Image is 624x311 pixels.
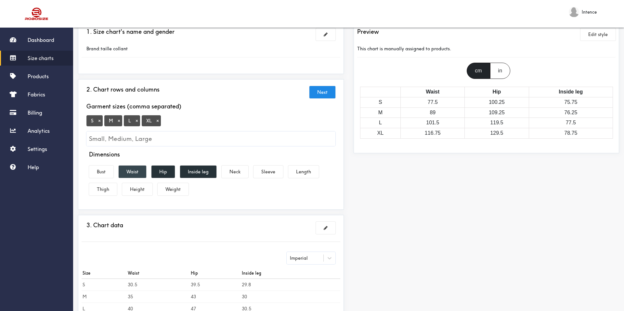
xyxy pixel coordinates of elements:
td: 30 [241,291,340,303]
th: Size [82,267,127,279]
td: 77.5 [401,97,465,107]
td: M [360,107,401,118]
h3: 3. Chart data [86,222,123,229]
td: 77.5 [529,118,613,128]
span: Settings [28,146,47,152]
b: S [83,282,85,288]
th: Inside leg [529,87,613,97]
th: Hip [190,267,241,279]
button: Weight [158,183,188,195]
button: Neck [222,166,248,178]
div: Brand: taille collant [82,45,216,52]
span: Intence [582,8,597,16]
button: Tag at index 0 with value S focussed. Press backspace to remove [96,118,103,124]
div: cm [467,63,490,79]
td: XL [360,128,401,139]
button: Thigh [89,183,117,195]
td: 101.5 [401,118,465,128]
th: Waist [401,87,465,97]
td: 76.25 [529,107,613,118]
td: 75.75 [529,97,613,107]
span: Help [28,164,39,170]
th: Waist [127,267,190,279]
div: This chart is manually assigned to products. [357,40,616,57]
td: 39.5 [190,279,241,291]
h4: Dimensions [89,151,120,158]
div: Imperial [290,255,308,262]
button: Tag at index 2 with value L focussed. Press backspace to remove [134,118,140,124]
td: 116.75 [401,128,465,139]
button: Next [309,86,335,98]
td: 43 [190,291,241,303]
td: S [360,97,401,107]
td: 78.75 [529,128,613,139]
input: Small, Medium, Large [86,131,335,146]
td: 89 [401,107,465,118]
span: Dashboard [28,37,54,43]
div: in [490,63,510,79]
td: 30.5 [127,279,190,291]
button: Hip [151,166,175,178]
h3: Preview [357,28,379,35]
span: M [104,115,122,126]
h4: Garment sizes (comma separated) [86,103,181,110]
th: Hip [465,87,529,97]
span: L [124,115,140,126]
img: Robosize [12,5,61,23]
td: 100.25 [465,97,529,107]
span: Size charts [28,55,54,61]
b: M [83,294,87,300]
button: Edit style [580,28,616,41]
button: Sleeve [253,166,283,178]
button: Height [122,183,152,195]
td: 35 [127,291,190,303]
td: 129.5 [465,128,529,139]
span: Analytics [28,128,50,134]
button: Inside leg [180,166,216,178]
span: Billing [28,109,42,116]
td: L [360,118,401,128]
span: S [86,115,103,126]
span: Fabrics [28,91,45,98]
button: Bust [89,166,113,178]
td: 29.8 [241,279,340,291]
h3: 2. Chart rows and columns [86,86,160,93]
th: Inside leg [241,267,340,279]
img: Intence [569,7,579,17]
button: Waist [119,166,146,178]
h3: 1. Size chart's name and gender [86,28,175,35]
button: Tag at index 3 with value XL focussed. Press backspace to remove [154,118,161,124]
span: XL [142,115,161,126]
td: 109.25 [465,107,529,118]
span: Products [28,73,49,80]
td: 119.5 [465,118,529,128]
button: Length [288,166,319,178]
button: Tag at index 1 with value M focussed. Press backspace to remove [116,118,122,124]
